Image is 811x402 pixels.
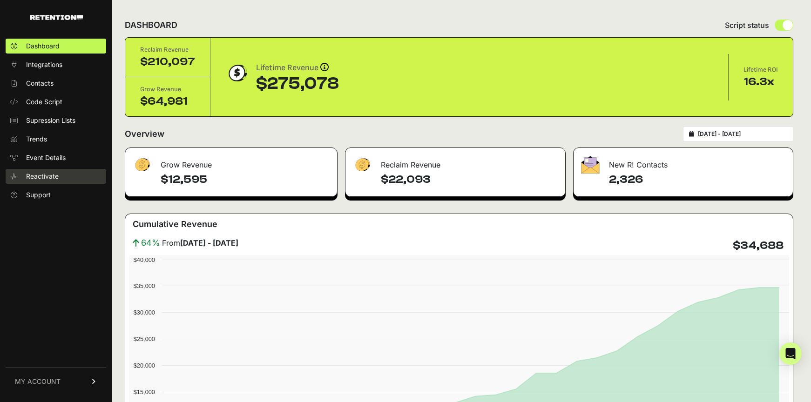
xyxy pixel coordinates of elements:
span: Support [26,190,51,200]
div: $210,097 [140,54,195,69]
a: MY ACCOUNT [6,367,106,395]
span: Reactivate [26,172,59,181]
text: $40,000 [134,256,155,263]
h4: $22,093 [381,172,558,187]
a: Code Script [6,94,106,109]
h3: Cumulative Revenue [133,218,217,231]
div: Domain Overview [35,55,83,61]
a: Dashboard [6,39,106,54]
img: fa-dollar-13500eef13a19c4ab2b9ed9ad552e47b0d9fc28b02b83b90ba0e00f96d6372e9.png [353,156,372,174]
img: fa-dollar-13500eef13a19c4ab2b9ed9ad552e47b0d9fc28b02b83b90ba0e00f96d6372e9.png [133,156,151,174]
div: Reclaim Revenue [345,148,566,176]
span: Contacts [26,79,54,88]
div: 16.3x [743,74,778,89]
span: Integrations [26,60,62,69]
div: Open Intercom Messenger [779,342,802,365]
img: Retention.com [30,15,83,20]
div: Keywords by Traffic [103,55,157,61]
h4: $12,595 [161,172,330,187]
img: logo_orange.svg [15,15,22,22]
img: tab_keywords_by_traffic_grey.svg [93,54,100,61]
img: fa-envelope-19ae18322b30453b285274b1b8af3d052b27d846a4fbe8435d1a52b978f639a2.png [581,156,600,174]
span: Script status [725,20,769,31]
a: Integrations [6,57,106,72]
div: Grow Revenue [125,148,337,176]
span: Supression Lists [26,116,75,125]
text: $20,000 [134,362,155,369]
span: 64% [141,236,160,249]
div: Lifetime ROI [743,65,778,74]
span: Dashboard [26,41,60,51]
text: $15,000 [134,389,155,395]
span: Event Details [26,153,66,162]
a: Trends [6,132,106,147]
a: Contacts [6,76,106,91]
strong: [DATE] - [DATE] [180,238,238,248]
img: dollar-coin-05c43ed7efb7bc0c12610022525b4bbbb207c7efeef5aecc26f025e68dcafac9.png [225,61,249,85]
a: Event Details [6,150,106,165]
h2: Overview [125,127,164,141]
img: tab_domain_overview_orange.svg [25,54,33,61]
div: New R! Contacts [574,148,793,176]
div: $275,078 [256,74,339,93]
a: Reactivate [6,169,106,184]
a: Supression Lists [6,113,106,128]
h2: DASHBOARD [125,19,177,32]
span: From [162,237,238,248]
div: v 4.0.25 [26,15,46,22]
text: $30,000 [134,309,155,316]
text: $35,000 [134,282,155,289]
div: Lifetime Revenue [256,61,339,74]
div: Grow Revenue [140,85,195,94]
div: Domain: [DOMAIN_NAME] [24,24,102,32]
a: Support [6,188,106,202]
h4: $34,688 [733,238,784,253]
text: $25,000 [134,335,155,342]
span: Trends [26,134,47,144]
h4: 2,326 [609,172,785,187]
div: $64,981 [140,94,195,109]
img: website_grey.svg [15,24,22,32]
div: Reclaim Revenue [140,45,195,54]
span: Code Script [26,97,62,107]
span: MY ACCOUNT [15,377,61,386]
